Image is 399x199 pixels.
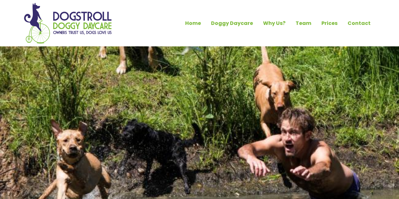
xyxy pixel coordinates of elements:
a: Team [290,18,316,29]
img: Home [24,3,112,44]
a: Home [180,18,206,29]
a: Doggy Daycare [206,18,258,29]
a: Why Us? [258,18,290,29]
a: Prices [316,18,343,29]
a: Contact [343,18,376,29]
